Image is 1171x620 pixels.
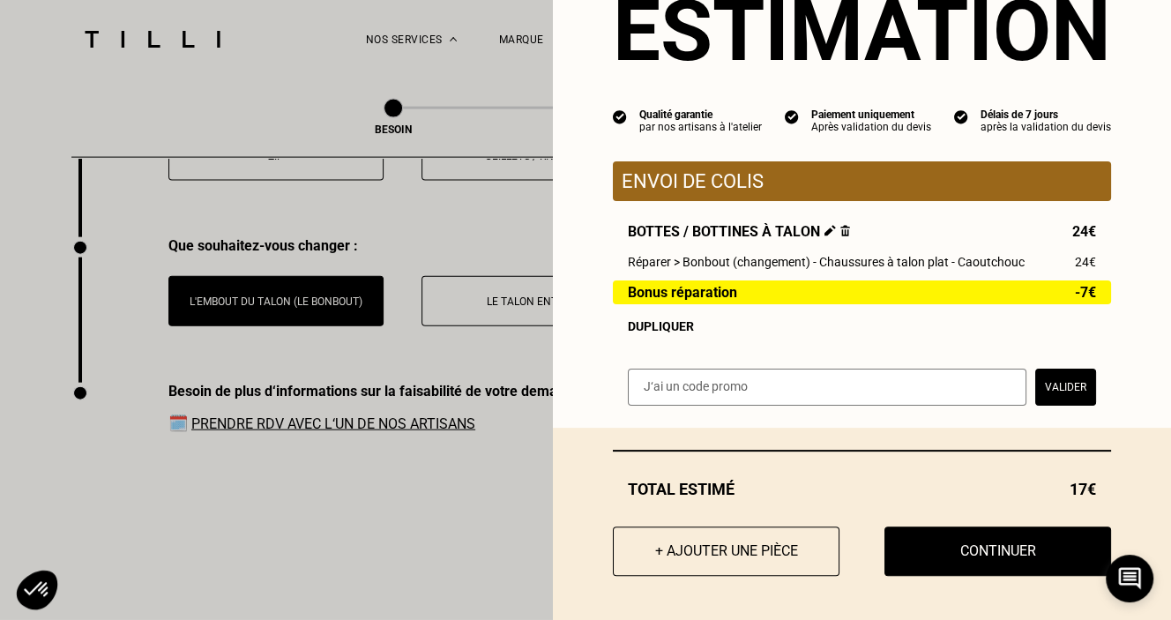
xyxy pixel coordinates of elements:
div: Dupliquer [628,319,1096,333]
div: par nos artisans à l'atelier [639,121,762,133]
button: + Ajouter une pièce [613,527,839,576]
span: 17€ [1070,480,1096,498]
span: Bonus réparation [628,285,737,300]
input: J‘ai un code promo [628,369,1026,406]
span: 24€ [1072,223,1096,240]
img: icon list info [954,108,968,124]
span: Bottes / Bottines à talon [628,223,850,240]
div: Après validation du devis [811,121,931,133]
span: -7€ [1075,285,1096,300]
img: icon list info [613,108,627,124]
img: Éditer [824,225,836,236]
div: Paiement uniquement [811,108,931,121]
span: 24€ [1075,255,1096,269]
button: Valider [1035,369,1096,406]
span: Réparer > Bonbout (changement) - Chaussures à talon plat - Caoutchouc [628,255,1025,269]
div: Délais de 7 jours [981,108,1111,121]
div: Total estimé [613,480,1111,498]
div: après la validation du devis [981,121,1111,133]
button: Continuer [884,527,1111,576]
div: Qualité garantie [639,108,762,121]
img: icon list info [785,108,799,124]
img: Supprimer [840,225,850,236]
p: Envoi de colis [622,170,1102,192]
